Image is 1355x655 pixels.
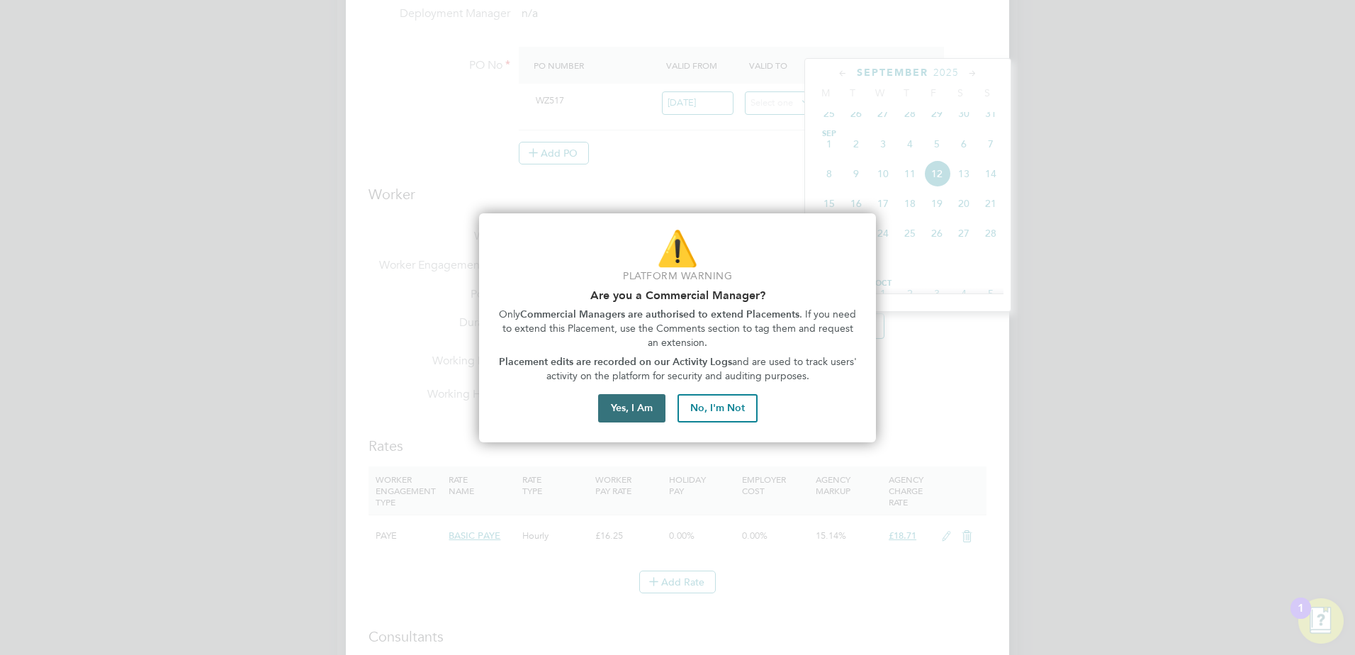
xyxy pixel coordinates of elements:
p: Platform Warning [496,269,859,284]
span: Only [499,308,520,320]
button: No, I'm Not [677,394,758,422]
h2: Are you a Commercial Manager? [496,289,859,302]
span: and are used to track users' activity on the platform for security and auditing purposes. [546,356,860,382]
div: Are you part of the Commercial Team? [479,213,876,443]
strong: Commercial Managers are authorised to extend Placements [520,308,799,320]
p: ⚠️ [496,225,859,272]
button: Yes, I Am [598,394,665,422]
strong: Placement edits are recorded on our Activity Logs [499,356,732,368]
span: . If you need to extend this Placement, use the Comments section to tag them and request an exten... [502,308,860,348]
